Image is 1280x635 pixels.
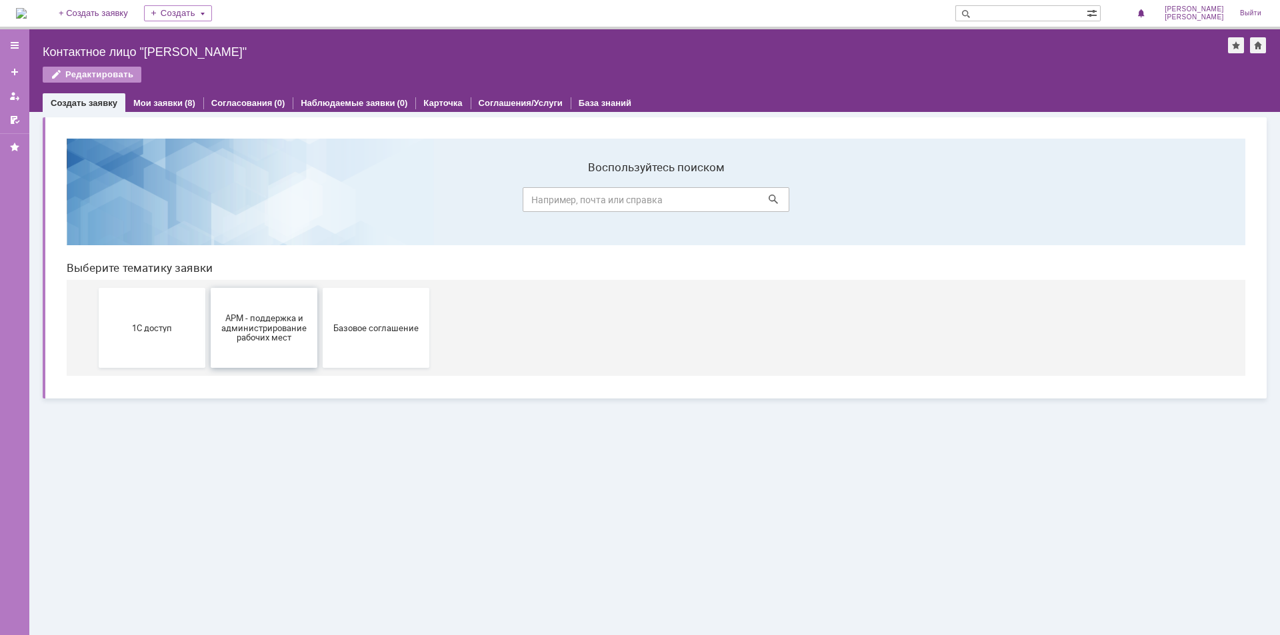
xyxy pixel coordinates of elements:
[423,98,462,108] a: Карточка
[1228,37,1244,53] div: Добавить в избранное
[274,98,285,108] div: (0)
[1165,5,1224,13] span: [PERSON_NAME]
[397,98,407,108] div: (0)
[47,195,145,205] span: 1С доступ
[467,59,733,84] input: Например, почта или справка
[1250,37,1266,53] div: Сделать домашней страницей
[4,85,25,107] a: Мои заявки
[267,160,373,240] button: Базовое соглашение
[11,133,1189,147] header: Выберите тематику заявки
[133,98,183,108] a: Мои заявки
[1165,13,1224,21] span: [PERSON_NAME]
[271,195,369,205] span: Базовое соглашение
[43,45,1228,59] div: Контактное лицо "[PERSON_NAME]"
[4,109,25,131] a: Мои согласования
[185,98,195,108] div: (8)
[211,98,273,108] a: Согласования
[51,98,117,108] a: Создать заявку
[4,61,25,83] a: Создать заявку
[144,5,212,21] div: Создать
[1087,6,1100,19] span: Расширенный поиск
[467,33,733,46] label: Воспользуйтесь поиском
[43,160,149,240] button: 1С доступ
[155,160,261,240] button: АРМ - поддержка и администрирование рабочих мест
[579,98,631,108] a: База знаний
[159,185,257,215] span: АРМ - поддержка и администрирование рабочих мест
[16,8,27,19] a: Перейти на домашнюю страницу
[301,98,395,108] a: Наблюдаемые заявки
[16,8,27,19] img: logo
[479,98,563,108] a: Соглашения/Услуги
